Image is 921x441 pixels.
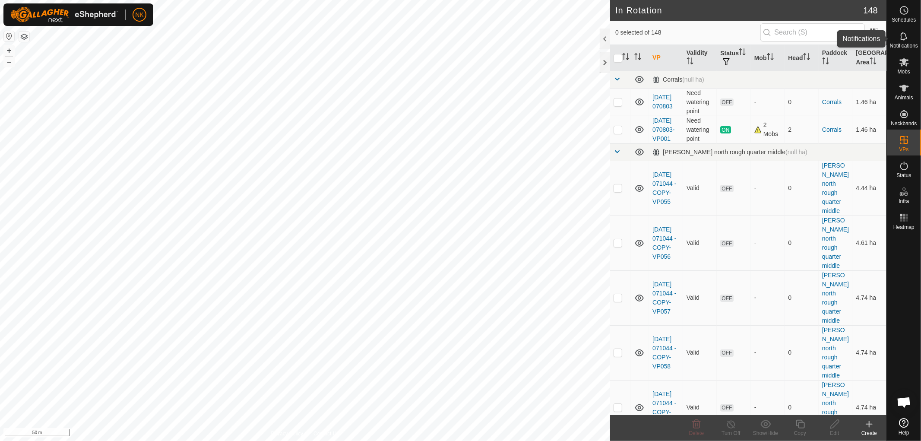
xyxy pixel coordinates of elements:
a: [PERSON_NAME] north rough quarter middle [822,217,849,269]
div: - [754,98,782,107]
th: Mob [751,45,785,71]
input: Search (S) [760,23,865,41]
span: Mobs [898,69,910,74]
span: Infra [899,199,909,204]
span: OFF [720,185,733,192]
td: 4.74 ha [852,380,886,435]
div: 2 Mobs [754,121,782,139]
div: - [754,403,782,412]
td: 0 [785,216,819,270]
a: [DATE] 071044 - COPY-VP057 [652,281,676,315]
div: Turn Off [714,429,748,437]
div: [PERSON_NAME] north rough quarter middle [652,149,807,156]
span: (null ha) [682,76,704,83]
th: Paddock [819,45,853,71]
button: + [4,45,14,56]
td: Valid [683,270,717,325]
td: 0 [785,161,819,216]
p-sorticon: Activate to sort [622,54,629,61]
a: [DATE] 071044 - COPY-VP055 [652,171,676,205]
div: Show/Hide [748,429,783,437]
td: 0 [785,270,819,325]
p-sorticon: Activate to sort [687,59,693,66]
span: Help [899,430,909,435]
td: 0 [785,380,819,435]
h2: In Rotation [615,5,864,16]
div: Edit [817,429,852,437]
a: Privacy Policy [271,430,304,438]
p-sorticon: Activate to sort [634,54,641,61]
td: Valid [683,216,717,270]
div: - [754,293,782,302]
p-sorticon: Activate to sort [767,54,774,61]
td: Valid [683,380,717,435]
td: Need watering point [683,116,717,143]
button: – [4,57,14,67]
span: Status [896,173,911,178]
span: OFF [720,404,733,412]
span: Schedules [892,17,916,22]
a: [DATE] 070803-VP001 [652,117,674,142]
div: - [754,238,782,247]
span: (null ha) [785,149,807,155]
th: [GEOGRAPHIC_DATA] Area [852,45,886,71]
td: 0 [785,325,819,380]
div: Copy [783,429,817,437]
td: 4.61 ha [852,216,886,270]
span: VPs [899,147,908,152]
td: 4.74 ha [852,325,886,380]
th: Validity [683,45,717,71]
span: Neckbands [891,121,917,126]
span: Heatmap [893,225,915,230]
a: [DATE] 071044 - COPY-VP059 [652,390,676,425]
td: 4.44 ha [852,161,886,216]
th: VP [649,45,683,71]
p-sorticon: Activate to sort [822,59,829,66]
td: Valid [683,325,717,380]
div: - [754,184,782,193]
td: 4.74 ha [852,270,886,325]
span: OFF [720,240,733,247]
td: Need watering point [683,88,717,116]
div: Open chat [891,389,917,415]
span: Notifications [890,43,918,48]
td: Valid [683,161,717,216]
a: [DATE] 071044 - COPY-VP058 [652,336,676,370]
a: [DATE] 070803 [652,94,673,110]
td: 1.46 ha [852,88,886,116]
a: Contact Us [313,430,339,438]
a: [PERSON_NAME] north rough quarter middle [822,272,849,324]
td: 1.46 ha [852,116,886,143]
th: Status [717,45,751,71]
a: [PERSON_NAME] north rough quarter middle [822,327,849,379]
button: Reset Map [4,31,14,41]
div: Create [852,429,886,437]
button: Map Layers [19,32,29,42]
td: 0 [785,88,819,116]
span: OFF [720,98,733,106]
a: Corrals [822,98,842,105]
th: Head [785,45,819,71]
img: Gallagher Logo [10,7,118,22]
p-sorticon: Activate to sort [870,59,877,66]
span: 148 [864,4,878,17]
span: NK [135,10,143,19]
div: - [754,348,782,357]
p-sorticon: Activate to sort [739,50,746,57]
span: Animals [895,95,913,100]
div: Corrals [652,76,704,83]
a: [PERSON_NAME] north rough quarter middle [822,162,849,214]
td: 2 [785,116,819,143]
a: [DATE] 071044 - COPY-VP056 [652,226,676,260]
a: Help [887,415,921,439]
span: Delete [689,430,704,436]
span: OFF [720,349,733,357]
p-sorticon: Activate to sort [803,54,810,61]
span: OFF [720,295,733,302]
span: ON [720,126,731,133]
span: 0 selected of 148 [615,28,760,37]
a: [PERSON_NAME] north rough quarter middle [822,381,849,434]
a: Corrals [822,126,842,133]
